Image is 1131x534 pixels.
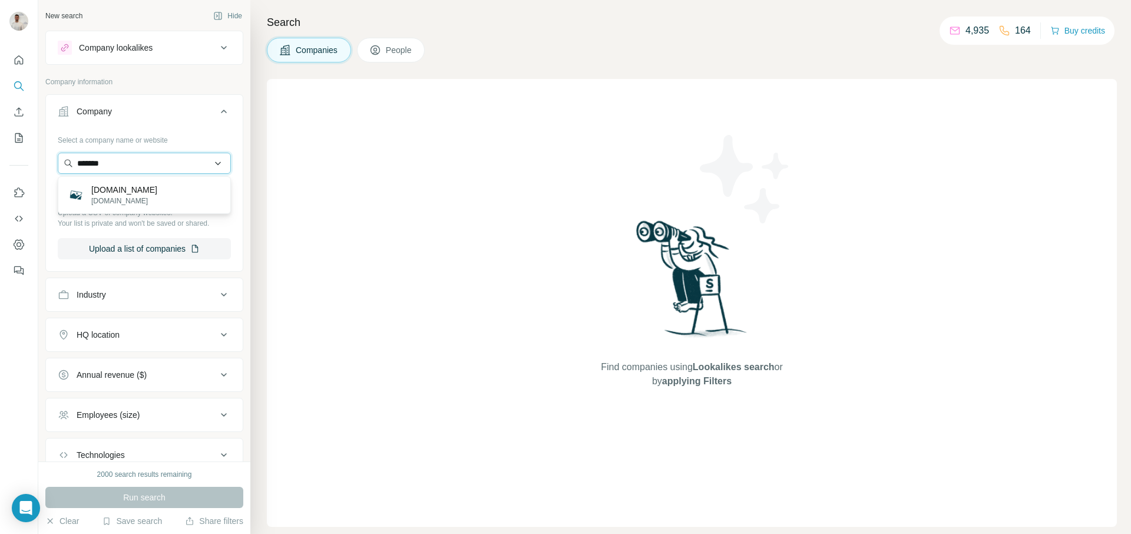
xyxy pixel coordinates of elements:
[77,329,120,341] div: HQ location
[46,281,243,309] button: Industry
[77,106,112,117] div: Company
[91,196,157,206] p: [DOMAIN_NAME]
[77,289,106,301] div: Industry
[79,42,153,54] div: Company lookalikes
[267,14,1117,31] h4: Search
[965,24,989,38] p: 4,935
[692,126,798,232] img: Surfe Illustration - Stars
[45,11,82,21] div: New search
[45,515,79,527] button: Clear
[12,494,40,522] div: Open Intercom Messenger
[296,44,339,56] span: Companies
[91,184,157,196] p: [DOMAIN_NAME]
[9,260,28,281] button: Feedback
[693,362,775,372] span: Lookalikes search
[46,441,243,469] button: Technologies
[9,12,28,31] img: Avatar
[185,515,243,527] button: Share filters
[1050,22,1105,39] button: Buy credits
[9,234,28,255] button: Dashboard
[58,130,231,146] div: Select a company name or website
[46,321,243,349] button: HQ location
[9,182,28,203] button: Use Surfe on LinkedIn
[9,50,28,71] button: Quick start
[77,369,147,381] div: Annual revenue ($)
[1015,24,1031,38] p: 164
[68,187,84,203] img: vrsmartsoft.com
[97,469,192,480] div: 2000 search results remaining
[46,34,243,62] button: Company lookalikes
[597,360,786,388] span: Find companies using or by
[46,97,243,130] button: Company
[9,75,28,97] button: Search
[205,7,250,25] button: Hide
[9,101,28,123] button: Enrich CSV
[631,217,753,349] img: Surfe Illustration - Woman searching with binoculars
[58,218,231,229] p: Your list is private and won't be saved or shared.
[102,515,162,527] button: Save search
[9,208,28,229] button: Use Surfe API
[9,127,28,149] button: My lists
[46,401,243,429] button: Employees (size)
[77,449,125,461] div: Technologies
[77,409,140,421] div: Employees (size)
[662,376,732,386] span: applying Filters
[386,44,413,56] span: People
[58,238,231,259] button: Upload a list of companies
[45,77,243,87] p: Company information
[46,361,243,389] button: Annual revenue ($)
